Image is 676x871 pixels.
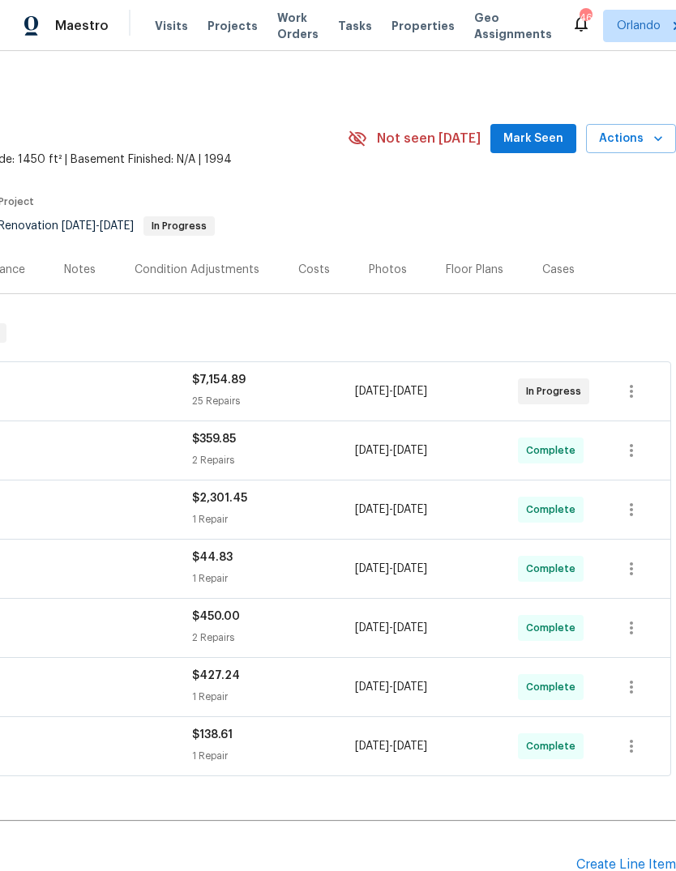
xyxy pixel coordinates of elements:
span: [DATE] [355,504,389,515]
div: 2 Repairs [192,630,355,646]
span: Mark Seen [503,129,563,149]
div: 2 Repairs [192,452,355,468]
span: - [355,620,427,636]
span: Complete [526,502,582,518]
span: [DATE] [393,622,427,634]
span: In Progress [526,383,588,399]
span: Complete [526,679,582,695]
button: Actions [586,124,676,154]
span: Complete [526,561,582,577]
span: $44.83 [192,552,233,563]
span: $427.24 [192,670,240,681]
span: [DATE] [393,445,427,456]
span: - [355,502,427,518]
div: 1 Repair [192,748,355,764]
span: [DATE] [355,563,389,574]
span: [DATE] [355,622,389,634]
span: - [355,383,427,399]
div: Notes [64,262,96,278]
span: $7,154.89 [192,374,246,386]
span: [DATE] [393,563,427,574]
span: [DATE] [100,220,134,232]
span: Work Orders [277,10,319,42]
span: Actions [599,129,663,149]
span: - [62,220,134,232]
span: - [355,679,427,695]
span: Complete [526,620,582,636]
span: [DATE] [393,386,427,397]
div: Floor Plans [446,262,503,278]
div: 25 Repairs [192,393,355,409]
div: 46 [580,10,591,26]
span: $450.00 [192,611,240,622]
span: [DATE] [355,386,389,397]
div: 1 Repair [192,689,355,705]
div: Photos [369,262,407,278]
span: [DATE] [355,681,389,693]
span: [DATE] [393,681,427,693]
span: Properties [391,18,455,34]
span: - [355,738,427,754]
span: - [355,561,427,577]
span: - [355,442,427,459]
div: 1 Repair [192,511,355,527]
div: Condition Adjustments [135,262,259,278]
span: Complete [526,738,582,754]
span: Tasks [338,20,372,32]
span: [DATE] [355,445,389,456]
span: [DATE] [393,504,427,515]
span: Maestro [55,18,109,34]
span: Projects [208,18,258,34]
div: Cases [542,262,575,278]
span: [DATE] [355,741,389,752]
span: Visits [155,18,188,34]
span: [DATE] [62,220,96,232]
div: 1 Repair [192,570,355,587]
span: $138.61 [192,729,233,741]
div: Costs [298,262,330,278]
span: [DATE] [393,741,427,752]
span: Not seen [DATE] [377,130,481,147]
button: Mark Seen [490,124,576,154]
span: Orlando [617,18,661,34]
span: $359.85 [192,433,236,445]
span: Complete [526,442,582,459]
span: Geo Assignments [474,10,552,42]
span: $2,301.45 [192,493,247,504]
span: In Progress [145,221,213,231]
